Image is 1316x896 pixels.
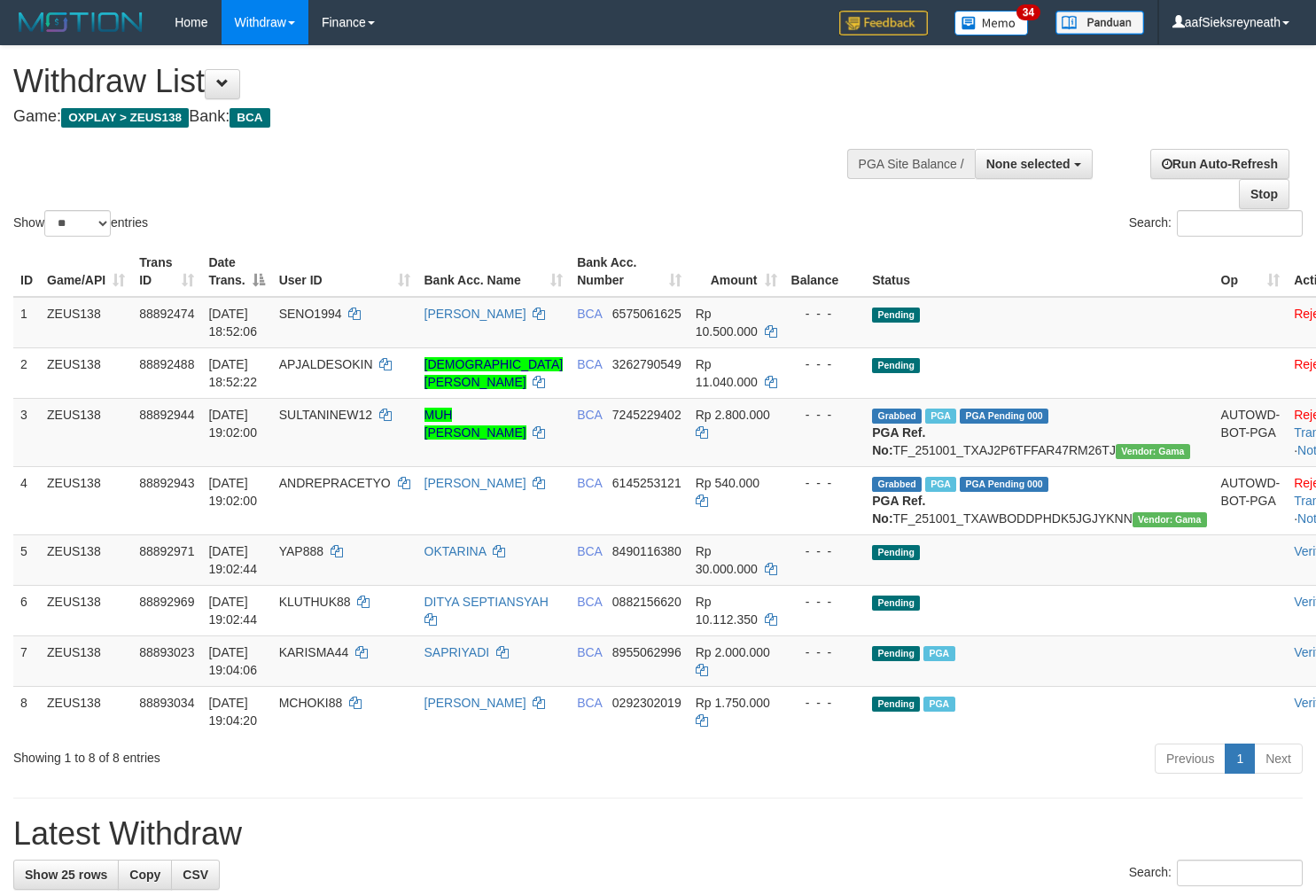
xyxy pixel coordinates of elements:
span: Pending [872,308,920,323]
b: PGA Ref. No: [872,425,925,457]
span: Pending [872,646,920,661]
span: Rp 1.750.000 [696,696,770,710]
td: ZEUS138 [40,686,132,736]
td: TF_251001_TXAWBODDPHDK5JGJYKNN [865,466,1213,534]
a: Stop [1239,179,1289,209]
td: ZEUS138 [40,635,132,686]
a: [PERSON_NAME] [424,476,526,490]
span: [DATE] 19:04:06 [208,645,257,677]
span: Rp 10.112.350 [696,595,758,627]
td: 6 [13,585,40,635]
a: Next [1254,744,1303,774]
span: Marked by aafnoeunsreypich [923,646,954,661]
div: - - - [791,305,859,323]
span: Copy 6145253121 to clipboard [612,476,681,490]
h1: Latest Withdraw [13,816,1303,852]
span: Pending [872,596,920,611]
b: PGA Ref. No: [872,494,925,526]
th: Op: activate to sort column ascending [1214,246,1288,297]
span: SENO1994 [279,307,342,321]
img: MOTION_logo.png [13,9,148,35]
div: - - - [791,355,859,373]
span: BCA [230,108,269,128]
span: 88892488 [139,357,194,371]
span: BCA [577,357,602,371]
span: Rp 30.000.000 [696,544,758,576]
span: [DATE] 19:02:00 [208,408,257,440]
a: OKTARINA [424,544,487,558]
th: Game/API: activate to sort column ascending [40,246,132,297]
span: Rp 540.000 [696,476,759,490]
span: Copy 6575061625 to clipboard [612,307,681,321]
span: 88892944 [139,408,194,422]
img: Button%20Memo.svg [954,11,1029,35]
th: Date Trans.: activate to sort column descending [201,246,271,297]
td: ZEUS138 [40,534,132,585]
span: Vendor URL: https://trx31.1velocity.biz [1133,512,1207,527]
span: Marked by aafnoeunsreypich [925,409,956,424]
span: MCHOKI88 [279,696,343,710]
span: Pending [872,697,920,712]
span: BCA [577,307,602,321]
a: CSV [171,860,220,890]
span: None selected [986,157,1071,171]
td: 8 [13,686,40,736]
div: - - - [791,406,859,424]
span: Rp 11.040.000 [696,357,758,389]
span: Copy 7245229402 to clipboard [612,408,681,422]
a: DITYA SEPTIANSYAH [424,595,549,609]
span: BCA [577,696,602,710]
a: [PERSON_NAME] [424,696,526,710]
label: Search: [1129,210,1303,237]
td: AUTOWD-BOT-PGA [1214,466,1288,534]
span: 88892474 [139,307,194,321]
span: Marked by aafnoeunsreypich [923,697,954,712]
th: Status [865,246,1213,297]
span: YAP888 [279,544,323,558]
span: 88893023 [139,645,194,659]
span: PGA Pending [960,477,1048,492]
a: Previous [1155,744,1226,774]
span: KLUTHUK88 [279,595,351,609]
span: Grabbed [872,409,922,424]
td: 4 [13,466,40,534]
td: ZEUS138 [40,347,132,398]
img: panduan.png [1055,11,1144,35]
span: Copy 8955062996 to clipboard [612,645,681,659]
span: [DATE] 19:04:20 [208,696,257,728]
span: Copy [129,868,160,882]
span: APJALDESOKIN [279,357,373,371]
span: PGA Pending [960,409,1048,424]
span: [DATE] 19:02:00 [208,476,257,508]
span: BCA [577,645,602,659]
span: 88892971 [139,544,194,558]
td: TF_251001_TXAJ2P6TFFAR47RM26TJ [865,398,1213,466]
span: [DATE] 19:02:44 [208,544,257,576]
th: Bank Acc. Name: activate to sort column ascending [417,246,571,297]
span: [DATE] 19:02:44 [208,595,257,627]
label: Search: [1129,860,1303,886]
span: Copy 0882156620 to clipboard [612,595,681,609]
th: Bank Acc. Number: activate to sort column ascending [570,246,689,297]
div: - - - [791,593,859,611]
td: ZEUS138 [40,398,132,466]
span: Show 25 rows [25,868,107,882]
span: 88893034 [139,696,194,710]
th: User ID: activate to sort column ascending [272,246,417,297]
td: 3 [13,398,40,466]
span: Copy 8490116380 to clipboard [612,544,681,558]
td: 2 [13,347,40,398]
button: None selected [975,149,1093,179]
a: MUH [PERSON_NAME] [424,408,526,440]
td: 7 [13,635,40,686]
span: CSV [183,868,208,882]
div: - - - [791,643,859,661]
td: ZEUS138 [40,466,132,534]
span: 88892969 [139,595,194,609]
h1: Withdraw List [13,64,860,99]
span: BCA [577,476,602,490]
a: SAPRIYADI [424,645,490,659]
div: - - - [791,694,859,712]
input: Search: [1177,210,1303,237]
span: BCA [577,408,602,422]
